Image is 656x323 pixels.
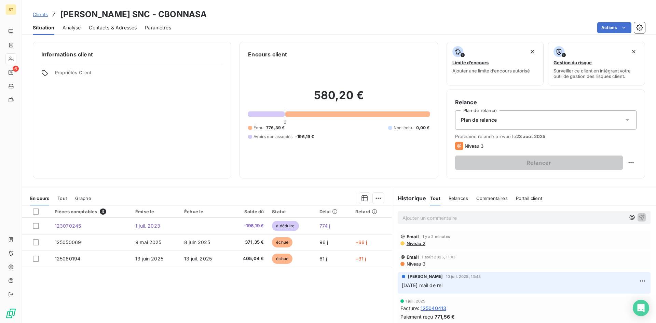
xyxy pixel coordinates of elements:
[55,239,81,245] span: 125050069
[319,256,327,261] span: 61 j
[272,237,292,247] span: échue
[407,254,419,260] span: Email
[421,305,446,312] span: 125040413
[455,134,637,139] span: Prochaine relance prévue le
[13,66,19,72] span: 6
[33,24,54,31] span: Situation
[516,196,542,201] span: Portail client
[33,11,48,18] a: Clients
[272,221,299,231] span: à déduire
[402,282,443,288] span: [DATE] mail de rel
[135,209,176,214] div: Émise le
[408,273,443,280] span: [PERSON_NAME]
[5,67,16,78] a: 6
[284,119,286,125] span: 0
[233,255,264,262] span: 405,04 €
[406,261,425,267] span: Niveau 3
[100,208,106,215] span: 3
[272,254,292,264] span: échue
[135,239,162,245] span: 9 mai 2025
[633,300,649,316] div: Open Intercom Messenger
[63,24,81,31] span: Analyse
[254,134,292,140] span: Avoirs non associés
[355,256,366,261] span: +31 j
[355,239,367,245] span: +66 j
[553,60,592,65] span: Gestion du risque
[516,134,546,139] span: 23 août 2025
[407,234,419,239] span: Email
[233,209,264,214] div: Solde dû
[233,223,264,229] span: -196,19 €
[135,256,163,261] span: 13 juin 2025
[319,209,347,214] div: Délai
[461,117,497,123] span: Plan de relance
[452,68,530,73] span: Ajouter une limite d’encours autorisé
[30,196,49,201] span: En cours
[553,68,639,79] span: Surveiller ce client en intégrant votre outil de gestion des risques client.
[476,196,508,201] span: Commentaires
[430,196,440,201] span: Tout
[435,313,455,320] span: 771,56 €
[75,196,91,201] span: Graphe
[465,143,483,149] span: Niveau 3
[447,42,544,85] button: Limite d’encoursAjouter une limite d’encours autorisé
[233,239,264,246] span: 371,35 €
[33,12,48,17] span: Clients
[392,194,426,202] h6: Historique
[184,239,210,245] span: 8 juin 2025
[266,125,285,131] span: 776,39 €
[57,196,67,201] span: Tout
[319,239,328,245] span: 96 j
[422,255,455,259] span: 1 août 2025, 11:43
[394,125,413,131] span: Non-échu
[55,256,80,261] span: 125060194
[41,50,223,58] h6: Informations client
[405,299,426,303] span: 1 juil. 2025
[400,313,433,320] span: Paiement reçu
[406,241,425,246] span: Niveau 2
[416,125,430,131] span: 0,00 €
[5,308,16,319] img: Logo LeanPay
[295,134,314,140] span: -196,19 €
[248,50,287,58] h6: Encours client
[455,98,637,106] h6: Relance
[55,223,81,229] span: 123070245
[145,24,171,31] span: Paramètres
[446,274,481,279] span: 10 juil. 2025, 13:48
[89,24,137,31] span: Contacts & Adresses
[55,70,223,79] span: Propriétés Client
[452,60,489,65] span: Limite d’encours
[319,223,330,229] span: 774 j
[548,42,645,85] button: Gestion du risqueSurveiller ce client en intégrant votre outil de gestion des risques client.
[135,223,160,229] span: 1 juil. 2023
[422,234,450,239] span: il y a 2 minutes
[55,208,127,215] div: Pièces comptables
[400,305,419,312] span: Facture :
[254,125,263,131] span: Échu
[5,4,16,15] div: ST
[60,8,207,21] h3: [PERSON_NAME] SNC - CBONNASA
[272,209,311,214] div: Statut
[184,209,224,214] div: Échue le
[455,156,623,170] button: Relancer
[355,209,388,214] div: Retard
[449,196,468,201] span: Relances
[184,256,212,261] span: 13 juil. 2025
[248,89,429,109] h2: 580,20 €
[597,22,631,33] button: Actions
